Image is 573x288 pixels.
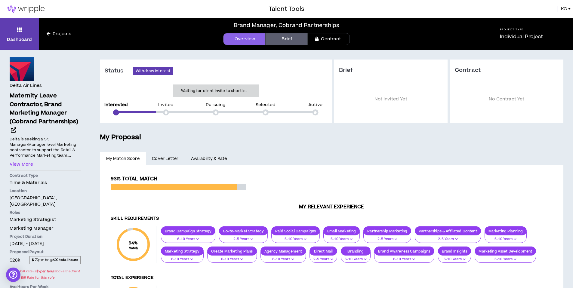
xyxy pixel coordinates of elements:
p: Brand Campaign Strategy [161,229,215,233]
span: Marketing Manager [10,225,53,231]
strong: $ 70 [32,258,39,262]
p: 6-10 Years [275,237,316,242]
p: Partnership Marketing [364,229,411,233]
button: 6-10 Years [438,252,471,263]
a: Projects [39,31,79,37]
p: 6-10 Years [327,237,356,242]
p: Pursuing [206,103,226,107]
p: 6-10 Years [479,257,532,262]
h3: Brief [339,67,443,74]
p: 6-10 Years [488,237,523,242]
small: Match [129,246,138,250]
p: Selected [256,103,276,107]
h3: My Relevant Experience [105,204,559,210]
h4: Skill Requirements [111,216,553,222]
p: Brand Awareness Campaigns [374,249,434,253]
a: My Match Score [100,152,146,165]
a: Maternity Leave Contractor, Brand Marketing Manager (Cobrand Partnerships) [10,92,81,135]
a: Availability & Rate [185,152,233,165]
p: Brand Insights [438,249,471,253]
span: Maternity Leave Contractor, Brand Marketing Manager (Cobrand Partnerships) [10,92,78,126]
p: 6-10 Years [211,257,253,262]
span: Marketing Strategist [10,216,56,223]
button: 2-5 Years [219,231,268,243]
p: Invited [158,103,174,107]
p: 2-5 Years [367,237,407,242]
p: 6-10 Years [165,257,200,262]
p: Go-to-Market Strategy [219,229,267,233]
button: 6-10 Years [271,231,320,243]
p: Branding [341,249,370,253]
p: Email Marketing [324,229,359,233]
p: Marketing Strategy [161,249,203,253]
p: Roles [10,210,81,215]
p: Partnerships & Affilated Content [415,229,480,233]
strong: 400 total hours [53,258,79,262]
button: 6-10 Years [207,252,257,263]
a: Brief [265,33,307,45]
p: Agency Management [261,249,306,253]
p: Marketing Asset Development [475,249,536,253]
p: Waiting for client invite to shortlist [181,88,247,94]
p: Paid Social Campaigns [272,229,319,233]
span: $28k [10,256,20,264]
p: 6-10 Years [264,257,302,262]
div: Open Intercom Messenger [6,268,20,282]
p: [DATE] - [DATE] [10,241,81,247]
h4: Total Experience [111,275,553,281]
p: Active [308,103,322,107]
span: per hr @ [29,256,81,264]
button: 6-10 Years [485,231,527,243]
button: 6-10 Years [161,252,204,263]
button: 2-5 Years [310,252,337,263]
p: Dashboard [7,36,32,43]
p: 2-5 Years [223,237,264,242]
p: Marketing Planning [485,229,527,233]
p: 6-10 Years [345,257,367,262]
p: Direct Mail [310,249,337,253]
p: 6-10 Years [378,257,430,262]
button: 6-10 Years [475,252,536,263]
button: 6-10 Years [161,231,215,243]
button: 2-5 Years [415,231,481,243]
p: Not Invited Yet [339,83,443,116]
span: KC [561,6,567,12]
p: Interested [104,103,128,107]
p: 2-5 Years [419,237,477,242]
h5: Project Type [500,28,543,32]
h3: Contract [455,67,559,74]
p: Project Duration [10,234,81,239]
p: 6-10 Years [442,257,467,262]
a: Overview [223,33,265,45]
h4: Delta Air Lines [10,82,42,89]
span: 93% Total Match [111,175,157,182]
p: Individual Project [500,33,543,40]
strong: $ 7 per hour [36,269,54,274]
a: Contract [307,33,350,45]
button: 6-10 Years [374,252,434,263]
div: Brand Manager, Cobrand Partnerships [234,21,339,29]
p: Proposed Payout [10,249,81,255]
p: [GEOGRAPHIC_DATA], [GEOGRAPHIC_DATA] [10,195,81,207]
h3: Status [105,67,133,75]
p: Create Marketing Plans [208,249,257,253]
span: Cover Letter [152,155,178,162]
span: * Your bill rate is above the Client Target Bill Rate for this role [10,267,81,282]
p: Contract Type [10,173,81,178]
p: 6-10 Years [165,237,211,242]
button: 2-5 Years [363,231,411,243]
button: Withdraw Interest [133,67,173,75]
button: 6-10 Years [341,252,371,263]
h3: Talent Tools [269,5,304,14]
span: 94 % [129,240,138,246]
p: Time & Materials [10,179,81,186]
p: 2-5 Years [313,257,333,262]
p: No Contract Yet [455,83,559,116]
button: View More [10,161,33,168]
h5: My Proposal [100,132,563,142]
button: 6-10 Years [260,252,306,263]
p: Delta is seeking a Sr. Manager/Manager level Marketing contractor to support the Retail & Perform... [10,136,81,159]
p: Location [10,188,81,194]
button: 6-10 Years [323,231,360,243]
